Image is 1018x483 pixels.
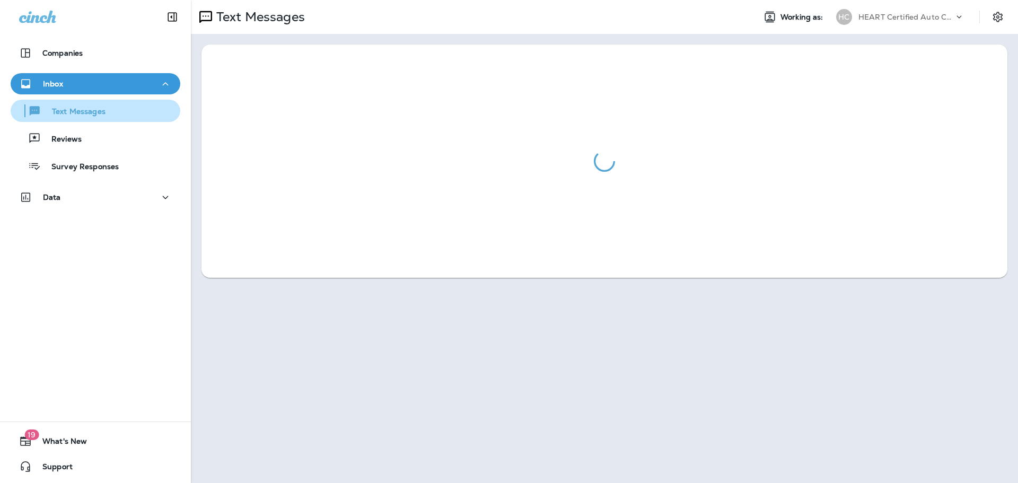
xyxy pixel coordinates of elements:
span: Support [32,462,73,475]
p: Companies [42,49,83,57]
button: Data [11,187,180,208]
span: Working as: [780,13,826,22]
button: Reviews [11,127,180,150]
button: Text Messages [11,100,180,122]
p: Reviews [41,135,82,145]
p: Data [43,193,61,201]
button: 19What's New [11,431,180,452]
button: Collapse Sidebar [157,6,187,28]
p: Text Messages [41,107,106,117]
p: Text Messages [212,9,305,25]
p: Survey Responses [41,162,119,172]
button: Survey Responses [11,155,180,177]
p: Inbox [43,80,63,88]
button: Support [11,456,180,477]
span: 19 [24,429,39,440]
p: HEART Certified Auto Care [858,13,954,21]
button: Companies [11,42,180,64]
span: What's New [32,437,87,450]
div: HC [836,9,852,25]
button: Settings [988,7,1007,27]
button: Inbox [11,73,180,94]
